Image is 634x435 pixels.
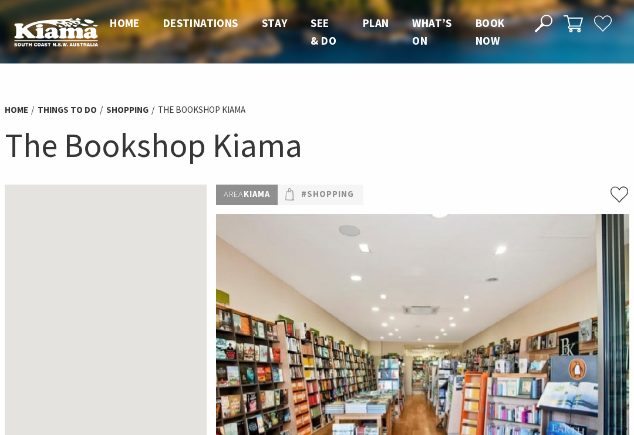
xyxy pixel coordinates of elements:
a: #Shopping [301,188,354,202]
span: Destinations [163,16,238,30]
span: Area [224,189,244,199]
span: Book now [475,16,505,48]
img: Kiama Logo [14,18,98,46]
a: Shopping [106,104,149,116]
p: Kiama [216,185,278,205]
span: See & Do [311,16,336,48]
a: Things To Do [38,104,97,116]
nav: Main Menu [98,14,521,50]
span: Stay [262,16,288,30]
span: Home [110,16,140,30]
h1: The Bookshop Kiama [5,123,629,167]
span: What’s On [412,16,451,48]
li: The Bookshop Kiama [158,103,245,117]
span: Plan [363,16,389,30]
a: Home [5,104,28,116]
